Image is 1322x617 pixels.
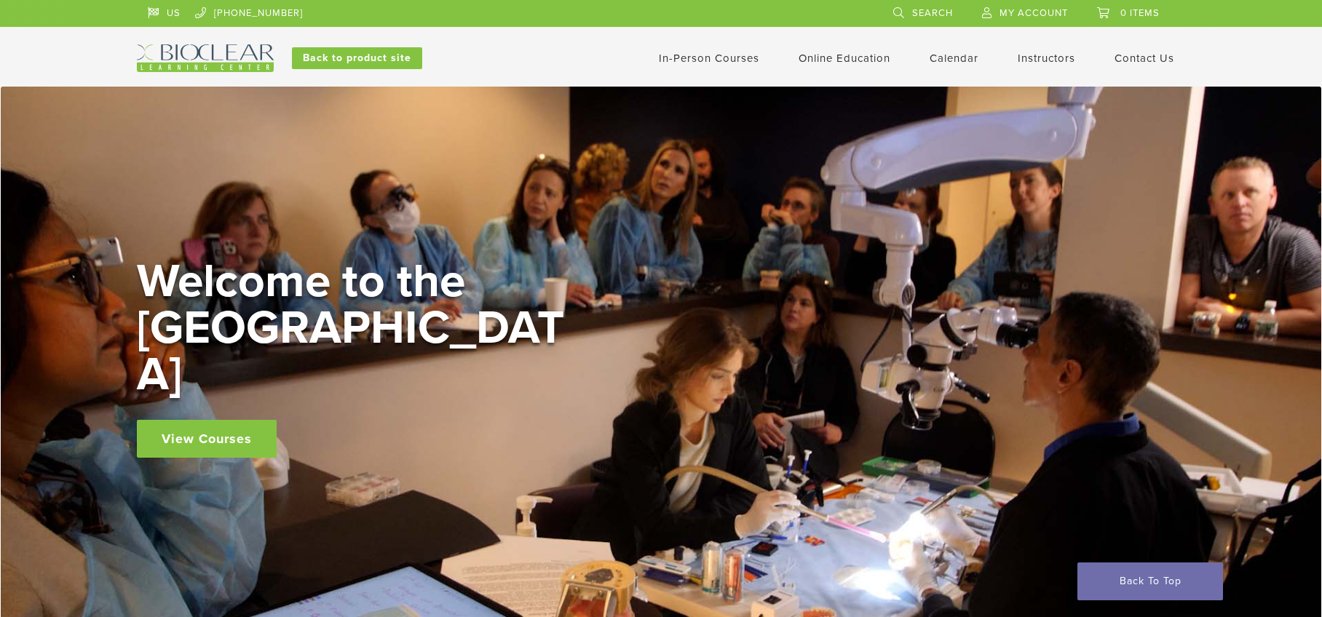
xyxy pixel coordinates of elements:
[137,258,574,398] h2: Welcome to the [GEOGRAPHIC_DATA]
[912,7,953,19] span: Search
[137,44,274,72] img: Bioclear
[1115,52,1174,65] a: Contact Us
[292,47,422,69] a: Back to product site
[799,52,890,65] a: Online Education
[1000,7,1068,19] span: My Account
[659,52,759,65] a: In-Person Courses
[930,52,978,65] a: Calendar
[1077,562,1223,600] a: Back To Top
[1120,7,1160,19] span: 0 items
[1018,52,1075,65] a: Instructors
[137,420,277,458] a: View Courses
